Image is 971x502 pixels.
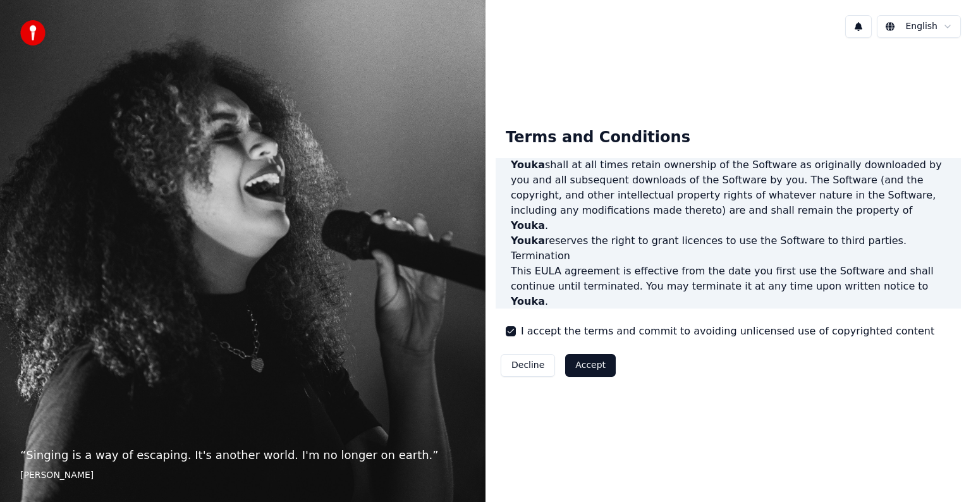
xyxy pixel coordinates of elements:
[511,295,545,307] span: Youka
[511,264,946,309] p: This EULA agreement is effective from the date you first use the Software and shall continue unti...
[565,354,616,377] button: Accept
[20,20,46,46] img: youka
[511,157,946,233] p: shall at all times retain ownership of the Software as originally downloaded by you and all subse...
[20,446,465,464] p: “ Singing is a way of escaping. It's another world. I'm no longer on earth. ”
[511,159,545,171] span: Youka
[511,219,545,231] span: Youka
[501,354,555,377] button: Decline
[521,324,934,339] label: I accept the terms and commit to avoiding unlicensed use of copyrighted content
[511,248,946,264] h3: Termination
[20,469,465,482] footer: [PERSON_NAME]
[496,118,700,158] div: Terms and Conditions
[511,235,545,247] span: Youka
[511,233,946,248] p: reserves the right to grant licences to use the Software to third parties.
